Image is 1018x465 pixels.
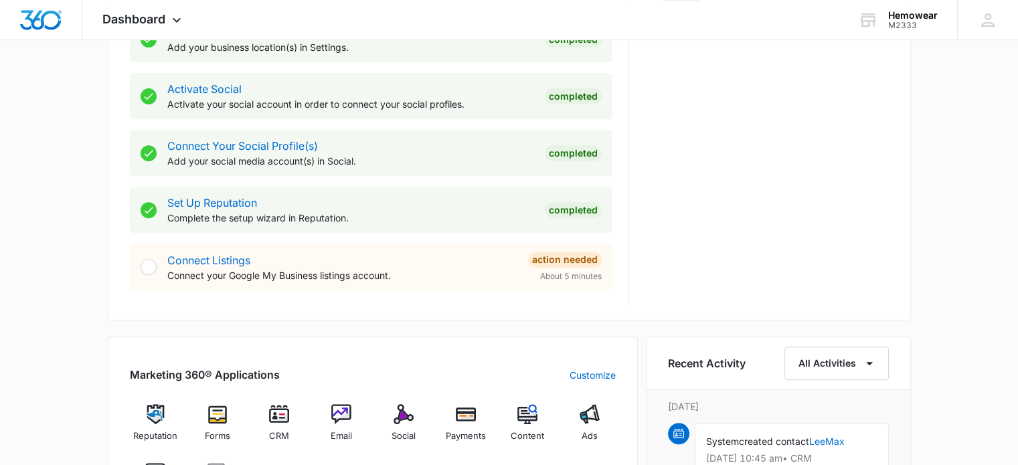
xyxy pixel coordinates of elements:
[205,430,230,443] span: Forms
[706,454,877,463] p: [DATE] 10:45 am • CRM
[167,254,250,267] a: Connect Listings
[316,404,367,452] a: Email
[167,154,534,168] p: Add your social media account(s) in Social.
[784,347,889,380] button: All Activities
[167,82,242,96] a: Activate Social
[269,430,289,443] span: CRM
[809,436,845,447] a: LeeMax
[102,12,165,26] span: Dashboard
[706,436,739,447] span: System
[888,21,938,30] div: account id
[440,404,491,452] a: Payments
[739,436,809,447] span: created contact
[130,367,280,383] h2: Marketing 360® Applications
[331,430,352,443] span: Email
[668,355,746,371] h6: Recent Activity
[167,40,534,54] p: Add your business location(s) in Settings.
[167,268,517,282] p: Connect your Google My Business listings account.
[570,368,616,382] a: Customize
[378,404,430,452] a: Social
[191,404,243,452] a: Forms
[540,270,602,282] span: About 5 minutes
[133,430,177,443] span: Reputation
[130,404,181,452] a: Reputation
[502,404,554,452] a: Content
[888,10,938,21] div: account name
[582,430,598,443] span: Ads
[564,404,616,452] a: Ads
[167,196,257,209] a: Set Up Reputation
[545,88,602,104] div: Completed
[167,97,534,111] p: Activate your social account in order to connect your social profiles.
[668,399,889,413] p: [DATE]
[167,211,534,225] p: Complete the setup wizard in Reputation.
[254,404,305,452] a: CRM
[392,430,416,443] span: Social
[528,252,602,268] div: Action Needed
[446,430,486,443] span: Payments
[511,430,544,443] span: Content
[167,139,318,153] a: Connect Your Social Profile(s)
[545,145,602,161] div: Completed
[545,202,602,218] div: Completed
